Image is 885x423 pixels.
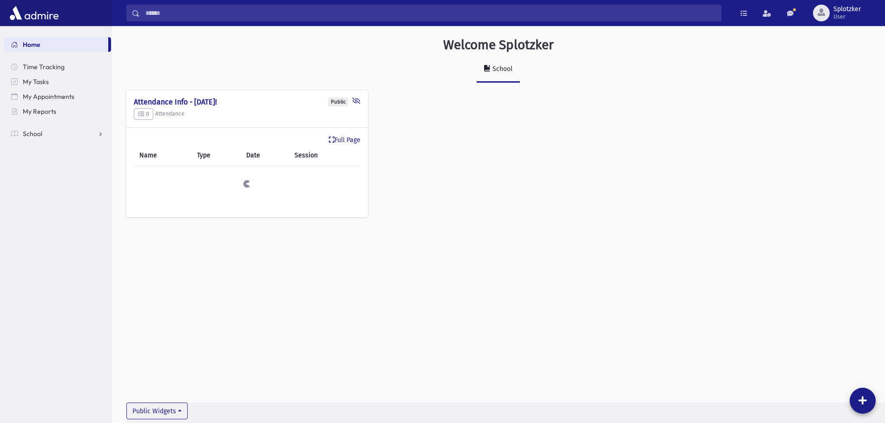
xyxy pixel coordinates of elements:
h5: Attendance [134,108,361,120]
a: Home [4,37,108,52]
h3: Welcome Splotzker [443,37,554,53]
button: Public Widgets [126,403,188,419]
a: School [4,126,111,141]
div: Public [328,98,348,106]
input: Search [140,5,721,21]
span: School [23,130,42,138]
a: My Appointments [4,89,111,104]
span: My Tasks [23,78,49,86]
span: 0 [138,111,149,117]
span: User [833,13,861,20]
div: School [491,65,512,73]
span: Splotzker [833,6,861,13]
span: Time Tracking [23,63,65,71]
span: Home [23,40,40,49]
button: 0 [134,108,153,120]
span: My Appointments [23,92,74,101]
span: My Reports [23,107,56,116]
img: AdmirePro [7,4,61,22]
th: Session [289,145,361,166]
th: Date [241,145,289,166]
a: My Reports [4,104,111,119]
th: Name [134,145,191,166]
a: Full Page [329,135,361,145]
a: School [477,57,520,83]
a: My Tasks [4,74,111,89]
th: Type [191,145,241,166]
a: Time Tracking [4,59,111,74]
h4: Attendance Info - [DATE]! [134,98,361,106]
